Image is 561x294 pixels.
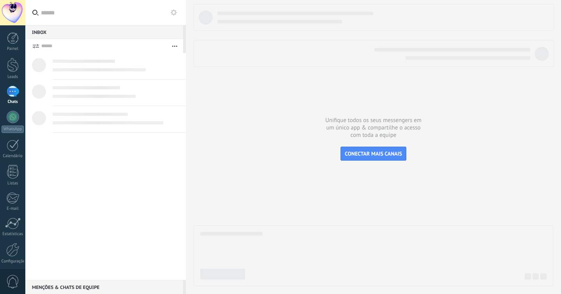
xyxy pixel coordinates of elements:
div: Menções & Chats de equipe [25,280,183,294]
button: CONECTAR MAIS CANAIS [340,147,406,161]
div: Calendário [2,154,24,159]
div: Chats [2,99,24,104]
div: Estatísticas [2,232,24,237]
div: Configurações [2,259,24,264]
span: CONECTAR MAIS CANAIS [345,150,402,157]
div: Leads [2,74,24,80]
div: E-mail [2,206,24,211]
div: Listas [2,181,24,186]
div: Painel [2,46,24,51]
div: Inbox [25,25,183,39]
div: WhatsApp [2,126,24,133]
